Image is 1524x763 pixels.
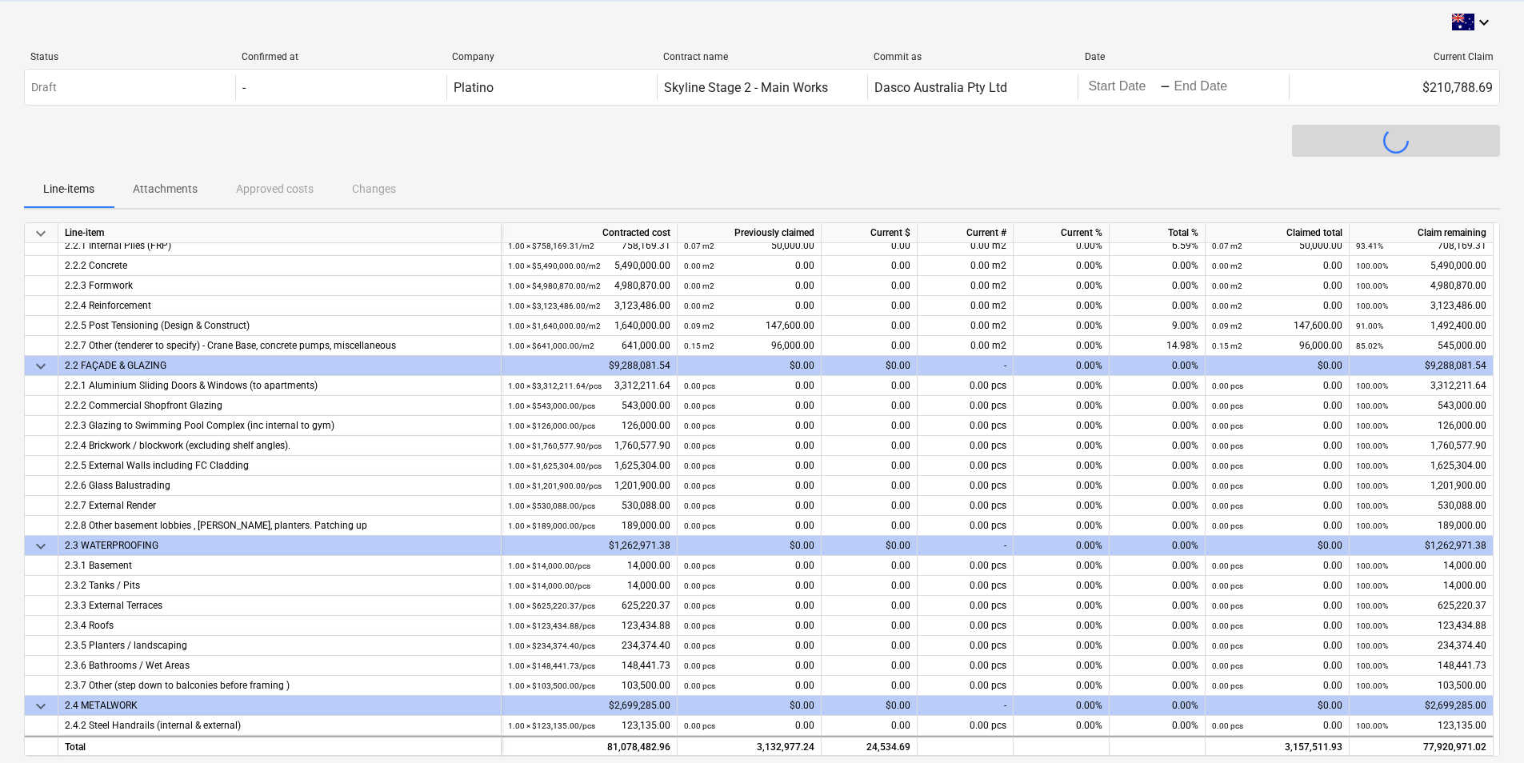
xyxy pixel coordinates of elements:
[1014,596,1110,616] div: 0.00%
[1350,536,1494,556] div: $1,262,971.38
[1110,396,1206,416] div: 0.00%
[1014,416,1110,436] div: 0.00%
[1212,396,1342,416] div: 0.00
[1110,223,1206,243] div: Total %
[508,576,670,596] div: 14,000.00
[684,421,715,430] small: 0.00 pcs
[1014,456,1110,476] div: 0.00%
[918,276,1014,296] div: 0.00 m2
[822,576,918,596] div: 0.00
[822,616,918,636] div: 0.00
[502,696,678,716] div: $2,699,285.00
[65,396,494,416] div: 2.2.2 Commercial Shopfront Glazing
[1212,262,1242,270] small: 0.00 m2
[822,656,918,676] div: 0.00
[918,296,1014,316] div: 0.00 m2
[1170,76,1246,98] input: End Date
[1110,716,1206,736] div: 0.00%
[65,436,494,456] div: 2.2.4 Brickwork / blockwork (excluding shelf angles).
[678,356,822,376] div: $0.00
[1356,296,1486,316] div: 3,123,486.00
[822,256,918,276] div: 0.00
[684,516,814,536] div: 0.00
[1212,322,1242,330] small: 0.09 m2
[1356,316,1486,336] div: 1,492,400.00
[918,536,1014,556] div: -
[918,396,1014,416] div: 0.00 pcs
[65,296,494,316] div: 2.2.4 Reinforcement
[684,416,814,436] div: 0.00
[1356,381,1388,390] small: 100.00%
[684,282,714,290] small: 0.00 m2
[1014,556,1110,576] div: 0.00%
[65,576,494,596] div: 2.3.2 Tanks / Pits
[1110,656,1206,676] div: 0.00%
[678,536,822,556] div: $0.00
[1356,262,1388,270] small: 100.00%
[1110,436,1206,456] div: 0.00%
[133,181,198,198] p: Attachments
[684,456,814,476] div: 0.00
[508,282,601,290] small: 1.00 × $4,980,870.00 / m2
[1356,501,1388,510] small: 100.00%
[452,51,650,62] div: Company
[918,456,1014,476] div: 0.00 pcs
[1110,376,1206,396] div: 0.00%
[508,521,595,530] small: 1.00 × $189,000.00 / pcs
[502,223,678,243] div: Contracted cost
[508,481,602,490] small: 1.00 × $1,201,900.00 / pcs
[684,581,715,590] small: 0.00 pcs
[508,236,670,256] div: 758,169.31
[684,476,814,496] div: 0.00
[1014,496,1110,516] div: 0.00%
[1356,461,1388,470] small: 100.00%
[1110,556,1206,576] div: 0.00%
[918,236,1014,256] div: 0.00 m2
[1212,441,1243,450] small: 0.00 pcs
[1356,556,1486,576] div: 14,000.00
[1110,356,1206,376] div: 0.00%
[508,242,594,250] small: 1.00 × $758,169.31 / m2
[1356,401,1388,410] small: 100.00%
[1356,561,1388,570] small: 100.00%
[684,236,814,256] div: 50,000.00
[1212,276,1342,296] div: 0.00
[1356,421,1388,430] small: 100.00%
[1212,521,1243,530] small: 0.00 pcs
[508,476,670,496] div: 1,201,900.00
[918,656,1014,676] div: 0.00 pcs
[918,676,1014,696] div: 0.00 pcs
[822,736,918,756] div: 24,534.69
[918,576,1014,596] div: 0.00 pcs
[684,302,714,310] small: 0.00 m2
[822,716,918,736] div: 0.00
[822,416,918,436] div: 0.00
[508,461,602,470] small: 1.00 × $1,625,304.00 / pcs
[1350,696,1494,716] div: $2,699,285.00
[1014,276,1110,296] div: 0.00%
[1110,676,1206,696] div: 0.00%
[1014,236,1110,256] div: 0.00%
[684,381,715,390] small: 0.00 pcs
[1350,223,1494,243] div: Claim remaining
[1014,356,1110,376] div: 0.00%
[918,436,1014,456] div: 0.00 pcs
[1212,316,1342,336] div: 147,600.00
[684,256,814,276] div: 0.00
[31,224,50,243] span: keyboard_arrow_down
[1212,476,1342,496] div: 0.00
[454,80,494,95] div: Platino
[874,51,1072,62] div: Commit as
[1014,716,1110,736] div: 0.00%
[1110,456,1206,476] div: 0.00%
[1356,396,1486,416] div: 543,000.00
[874,80,1007,95] div: Dasco Australia Pty Ltd
[1356,416,1486,436] div: 126,000.00
[918,696,1014,716] div: -
[822,696,918,716] div: $0.00
[508,342,594,350] small: 1.00 × $641,000.00 / m2
[1356,282,1388,290] small: 100.00%
[822,316,918,336] div: 0.00
[508,501,595,510] small: 1.00 × $530,088.00 / pcs
[1110,416,1206,436] div: 0.00%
